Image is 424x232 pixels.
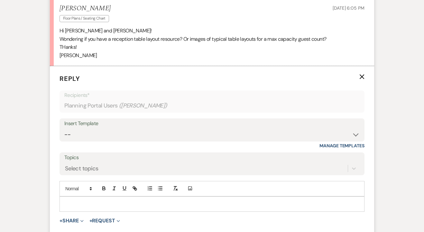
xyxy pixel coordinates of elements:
[65,164,98,173] div: Select topics
[60,27,364,35] p: Hi [PERSON_NAME] and [PERSON_NAME]!
[64,91,360,99] p: Recipients*
[64,153,360,162] label: Topics
[60,218,84,223] button: Share
[319,143,364,149] a: Manage Templates
[60,15,109,22] span: Floor Plans / Seating Chart
[89,218,120,223] button: Request
[64,99,360,112] div: Planning Portal Users
[60,218,62,223] span: +
[333,5,364,11] span: [DATE] 6:05 PM
[60,51,364,60] p: [PERSON_NAME]
[60,35,364,43] p: Wondering if you have a reception table layout resource? Or images of typical table layouts for a...
[64,119,360,128] div: Insert Template
[60,43,364,51] p: THanks!
[60,74,80,83] span: Reply
[119,101,167,110] span: ( [PERSON_NAME] )
[60,4,112,13] h5: [PERSON_NAME]
[89,218,92,223] span: +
